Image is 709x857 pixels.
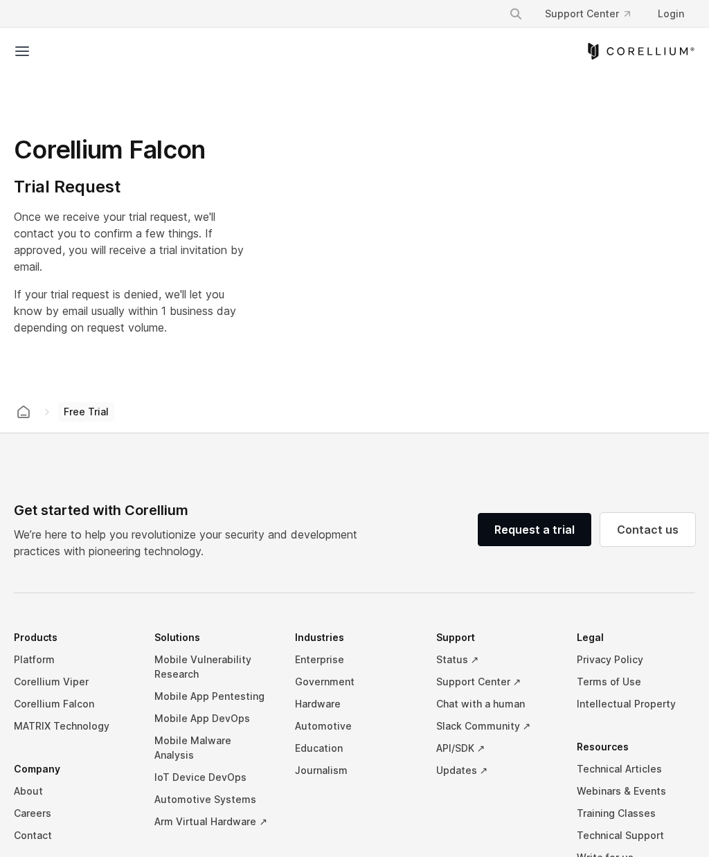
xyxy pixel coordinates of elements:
a: Journalism [295,759,413,782]
div: Navigation Menu [498,1,695,26]
a: Platform [14,649,132,671]
a: Contact us [600,513,695,546]
a: API/SDK ↗ [436,737,555,759]
a: Automotive Systems [154,788,273,811]
span: Once we receive your trial request, we'll contact you to confirm a few things. If approved, you w... [14,210,244,273]
a: Government [295,671,413,693]
h1: Corellium Falcon [14,134,249,165]
a: Careers [14,802,132,824]
a: Corellium Falcon [14,693,132,715]
button: Search [503,1,528,26]
a: Corellium Viper [14,671,132,693]
a: Privacy Policy [577,649,695,671]
span: Free Trial [58,402,114,422]
a: Technical Articles [577,758,695,780]
p: We’re here to help you revolutionize your security and development practices with pioneering tech... [14,526,368,559]
a: Automotive [295,715,413,737]
a: Login [647,1,695,26]
a: Chat with a human [436,693,555,715]
a: Training Classes [577,802,695,824]
a: Webinars & Events [577,780,695,802]
a: Contact [14,824,132,847]
a: Technical Support [577,824,695,847]
a: Hardware [295,693,413,715]
a: Support Center ↗ [436,671,555,693]
a: Mobile App Pentesting [154,685,273,707]
a: Request a trial [478,513,591,546]
a: Updates ↗ [436,759,555,782]
a: MATRIX Technology [14,715,132,737]
a: Mobile Malware Analysis [154,730,273,766]
a: Enterprise [295,649,413,671]
a: Terms of Use [577,671,695,693]
a: Slack Community ↗ [436,715,555,737]
a: Corellium home [11,402,36,422]
span: If your trial request is denied, we'll let you know by email usually within 1 business day depend... [14,287,236,334]
a: Corellium Home [585,43,695,60]
a: Status ↗ [436,649,555,671]
a: Arm Virtual Hardware ↗ [154,811,273,833]
h4: Trial Request [14,177,249,197]
a: Education [295,737,413,759]
div: Get started with Corellium [14,500,368,521]
a: IoT Device DevOps [154,766,273,788]
a: Mobile App DevOps [154,707,273,730]
a: About [14,780,132,802]
a: Support Center [534,1,641,26]
a: Intellectual Property [577,693,695,715]
a: Mobile Vulnerability Research [154,649,273,685]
